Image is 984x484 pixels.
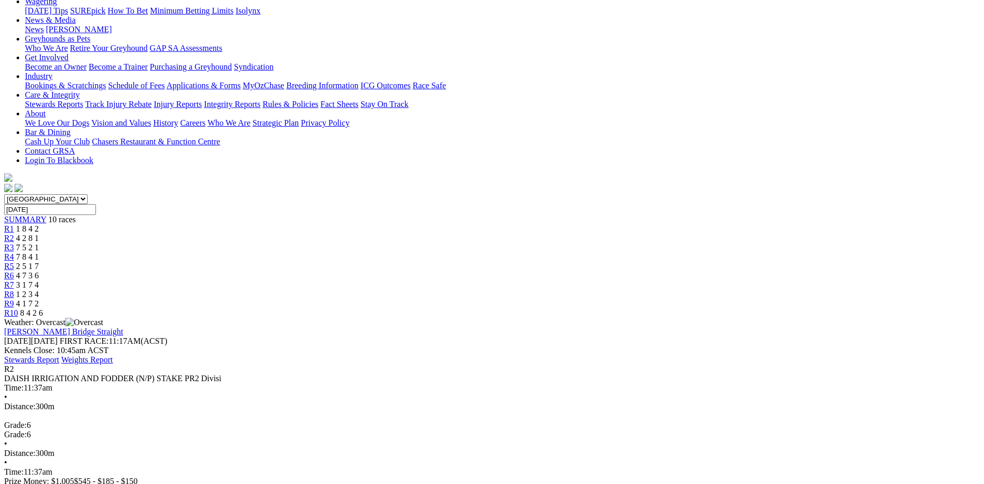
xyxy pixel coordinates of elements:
a: Stewards Report [4,355,59,364]
a: Login To Blackbook [25,156,93,165]
span: R2 [4,234,14,243]
span: Grade: [4,421,27,429]
span: R6 [4,271,14,280]
div: 300m [4,402,980,411]
span: Distance: [4,402,35,411]
a: [DATE] Tips [25,6,68,15]
div: Greyhounds as Pets [25,44,980,53]
span: Weather: Overcast [4,318,103,327]
span: 7 8 4 1 [16,252,39,261]
span: Grade: [4,430,27,439]
span: 4 2 8 1 [16,234,39,243]
a: Breeding Information [286,81,358,90]
a: R5 [4,262,14,271]
a: Cash Up Your Club [25,137,90,146]
div: Industry [25,81,980,90]
a: About [25,109,46,118]
a: Bar & Dining [25,128,71,137]
span: Time: [4,467,24,476]
div: Kennels Close: 10:45am ACST [4,346,980,355]
a: Rules & Policies [262,100,318,109]
span: FIRST RACE: [60,337,108,345]
a: R1 [4,224,14,233]
span: 10 races [48,215,76,224]
div: 6 [4,421,980,430]
a: How To Bet [108,6,148,15]
a: Track Injury Rebate [85,100,151,109]
div: DAISH IRRIGATION AND FODDER (N/P) STAKE PR2 Divisi [4,374,980,383]
span: • [4,439,7,448]
div: Get Involved [25,62,980,72]
a: SUREpick [70,6,105,15]
span: 4 1 7 2 [16,299,39,308]
a: SUMMARY [4,215,46,224]
a: Weights Report [61,355,113,364]
a: Care & Integrity [25,90,80,99]
a: Purchasing a Greyhound [150,62,232,71]
div: News & Media [25,25,980,34]
a: Applications & Forms [167,81,241,90]
a: Get Involved [25,53,68,62]
a: Retire Your Greyhound [70,44,148,52]
div: Wagering [25,6,980,16]
a: [PERSON_NAME] Bridge Straight [4,327,123,336]
div: 300m [4,449,980,458]
a: Become a Trainer [89,62,148,71]
span: R7 [4,280,14,289]
a: Contact GRSA [25,146,75,155]
a: Minimum Betting Limits [150,6,233,15]
img: Overcast [65,318,103,327]
a: Who We Are [207,118,251,127]
span: 1 2 3 4 [16,290,39,299]
a: Isolynx [235,6,260,15]
a: R9 [4,299,14,308]
a: R4 [4,252,14,261]
span: • [4,458,7,467]
a: History [153,118,178,127]
span: 1 8 4 2 [16,224,39,233]
span: Time: [4,383,24,392]
span: 4 7 3 6 [16,271,39,280]
img: facebook.svg [4,184,12,192]
a: [PERSON_NAME] [46,25,112,34]
span: [DATE] [4,337,58,345]
a: Who We Are [25,44,68,52]
div: About [25,118,980,128]
div: Care & Integrity [25,100,980,109]
a: News [25,25,44,34]
div: 11:37am [4,467,980,477]
a: Schedule of Fees [108,81,164,90]
a: R3 [4,243,14,252]
a: Injury Reports [154,100,202,109]
a: R8 [4,290,14,299]
a: Careers [180,118,205,127]
a: Integrity Reports [204,100,260,109]
div: 6 [4,430,980,439]
input: Select date [4,204,96,215]
span: 7 5 2 1 [16,243,39,252]
div: 11:37am [4,383,980,393]
a: Strategic Plan [253,118,299,127]
a: We Love Our Dogs [25,118,89,127]
a: Stay On Track [361,100,408,109]
a: ICG Outcomes [361,81,410,90]
span: 2 5 1 7 [16,262,39,271]
a: Privacy Policy [301,118,350,127]
a: MyOzChase [243,81,284,90]
span: R2 [4,365,14,373]
a: Race Safe [412,81,446,90]
a: Syndication [234,62,273,71]
img: logo-grsa-white.png [4,173,12,182]
a: R10 [4,308,18,317]
a: Fact Sheets [321,100,358,109]
a: Chasers Restaurant & Function Centre [92,137,220,146]
span: 3 1 7 4 [16,280,39,289]
span: 11:17AM(ACST) [60,337,168,345]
